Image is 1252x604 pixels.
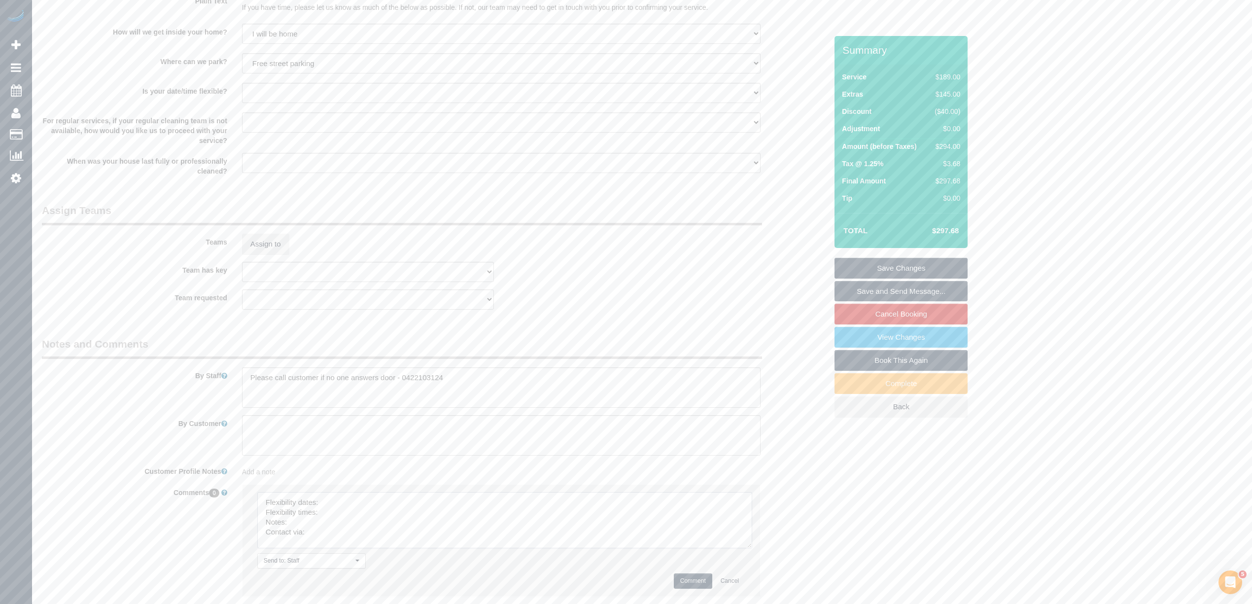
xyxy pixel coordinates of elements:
[931,176,961,186] div: $297.68
[35,484,235,497] label: Comments
[835,350,968,371] a: Book This Again
[42,203,762,225] legend: Assign Teams
[835,304,968,324] a: Cancel Booking
[842,193,852,203] label: Tip
[931,159,961,169] div: $3.68
[843,226,868,235] strong: Total
[931,124,961,134] div: $0.00
[714,573,745,589] button: Cancel
[1218,570,1242,594] iframe: Intercom live chat
[35,24,235,37] label: How will we get inside your home?
[35,289,235,303] label: Team requested
[842,124,880,134] label: Adjustment
[35,83,235,96] label: Is your date/time flexible?
[931,89,961,99] div: $145.00
[842,72,867,82] label: Service
[242,234,289,254] button: Assign to
[842,107,871,116] label: Discount
[931,72,961,82] div: $189.00
[35,53,235,67] label: Where can we park?
[35,463,235,476] label: Customer Profile Notes
[842,89,863,99] label: Extras
[35,367,235,381] label: By Staff
[674,573,712,589] button: Comment
[257,553,366,568] button: Send to: Staff
[842,44,963,56] h3: Summary
[931,142,961,151] div: $294.00
[931,193,961,203] div: $0.00
[842,176,886,186] label: Final Amount
[242,468,276,476] span: Add a note
[842,142,916,151] label: Amount (before Taxes)
[35,262,235,275] label: Team has key
[835,258,968,279] a: Save Changes
[6,10,26,24] img: Automaid Logo
[264,557,353,565] span: Send to: Staff
[931,107,961,116] div: ($40.00)
[835,327,968,348] a: View Changes
[842,159,883,169] label: Tax @ 1.25%
[35,415,235,428] label: By Customer
[835,281,968,302] a: Save and Send Message...
[903,227,959,235] h4: $297.68
[35,234,235,247] label: Teams
[209,489,219,497] span: 0
[42,337,762,359] legend: Notes and Comments
[35,112,235,145] label: For regular services, if your regular cleaning team is not available, how would you like us to pr...
[835,396,968,417] a: Back
[35,153,235,176] label: When was your house last fully or professionally cleaned?
[1239,570,1247,578] span: 5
